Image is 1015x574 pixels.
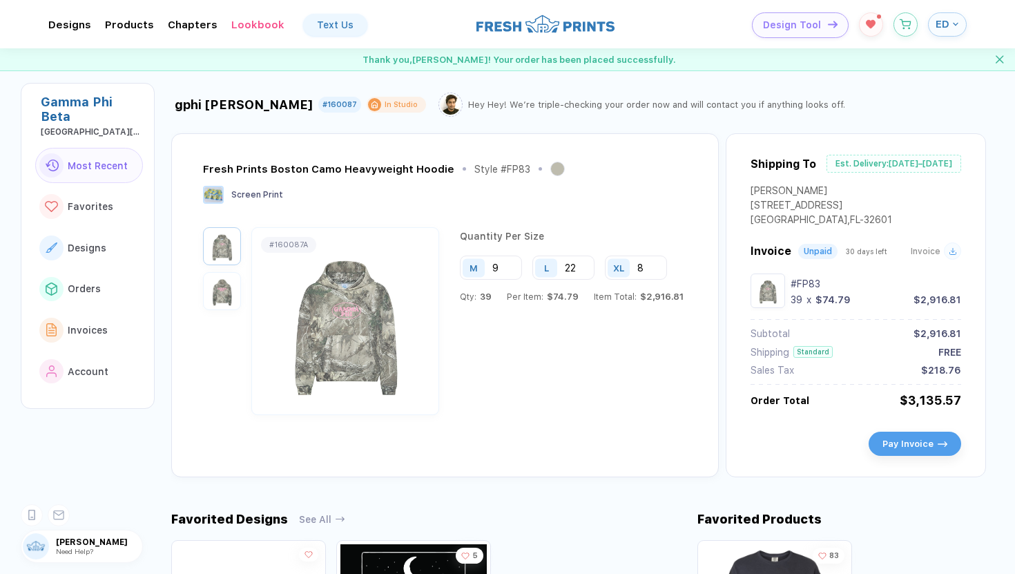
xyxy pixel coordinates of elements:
[815,294,851,305] div: $74.79
[68,283,101,294] span: Orders
[385,99,418,110] div: In Studio
[911,247,940,256] span: Invoice
[813,548,844,564] div: 83
[35,354,143,390] button: link to iconAccount
[751,395,809,406] div: Order Total
[171,512,288,526] div: Favorited Designs
[56,547,93,555] span: Need Help?
[829,551,839,560] span: 83
[846,247,887,256] span: 30 days left
[255,240,435,402] img: 30e5ec50-7cca-4d3a-bf59-71c9d796ff9f_nt_front_1757287871988.jpg
[203,163,454,175] div: Fresh Prints Boston Camo Heavyweight Hoodie
[45,201,58,213] img: link to icon
[35,189,143,224] button: link to iconFavorites
[46,242,57,253] img: link to icon
[791,294,802,305] div: 39
[105,19,154,31] div: ProductsToggle dropdown menu
[322,100,357,109] div: #160087
[23,533,49,559] img: user profile
[168,19,217,31] div: ChaptersToggle dropdown menu chapters
[869,432,961,456] button: Pay Invoiceicon
[637,291,684,302] span: $2,916.81
[921,365,961,376] div: $218.76
[938,347,961,358] div: FREE
[46,365,57,378] img: link to icon
[362,55,676,65] span: Thank you, [PERSON_NAME] ! Your order has been placed successfully.
[41,95,143,124] div: Gamma Phi Beta
[751,365,794,376] div: Sales Tax
[299,514,331,525] span: See All
[35,312,143,348] button: link to iconInvoices
[231,190,283,200] span: Screen Print
[594,291,684,302] div: Item Total:
[175,97,313,112] div: gphi [PERSON_NAME]
[68,325,108,336] span: Invoices
[441,95,461,115] img: Tariq.png
[456,548,483,564] div: 5
[752,12,849,38] button: Design Toolicon
[476,291,492,302] span: 39
[697,512,822,526] div: Favorited Products
[804,247,832,256] div: Unpaid
[468,99,845,110] div: Hey Hey! We’re triple-checking your order now and will contact you if anything looks off.
[751,347,789,358] div: Shipping
[882,439,934,449] span: Pay Invoice
[474,164,530,175] div: Style # FP83
[791,278,961,289] div: #FP83
[751,214,892,229] div: [GEOGRAPHIC_DATA] , FL - 32601
[507,291,579,302] div: Per Item:
[339,48,361,70] img: success gif
[303,14,367,36] a: Text Us
[68,160,128,171] span: Most Recent
[68,201,113,212] span: Favorites
[938,441,947,447] img: icon
[206,231,238,262] img: 30e5ec50-7cca-4d3a-bf59-71c9d796ff9f_nt_front_1757287871988.jpg
[763,19,821,31] span: Design Tool
[46,283,57,295] img: link to icon
[203,186,224,204] img: Screen Print
[41,127,143,137] div: University of Florida
[46,323,57,336] img: link to icon
[45,160,59,171] img: link to icon
[35,271,143,307] button: link to iconOrders
[805,294,813,305] div: x
[317,19,354,30] div: Text Us
[472,551,478,560] span: 5
[48,19,91,31] div: DesignsToggle dropdown menu
[35,230,143,266] button: link to iconDesigns
[231,19,284,31] div: Lookbook
[68,366,108,377] span: Account
[68,242,106,253] span: Designs
[751,328,790,339] div: Subtotal
[751,185,892,200] div: [PERSON_NAME]
[751,200,892,214] div: [STREET_ADDRESS]
[543,291,579,302] span: $74.79
[751,157,816,171] div: Shipping To
[544,262,549,273] div: L
[793,346,833,358] div: Standard
[206,276,238,307] img: 30e5ec50-7cca-4d3a-bf59-71c9d796ff9f_nt_back_1757287871990.jpg
[751,245,791,258] span: Invoice
[476,13,615,35] img: logo
[900,393,961,408] div: $3,135.57
[299,514,345,525] button: See All
[231,19,284,31] div: LookbookToggle dropdown menu chapters
[754,277,782,305] img: 30e5ec50-7cca-4d3a-bf59-71c9d796ff9f_nt_front_1757287871988.jpg
[460,291,492,302] div: Qty:
[913,328,961,339] div: $2,916.81
[913,294,961,305] div: $2,916.81
[613,262,624,273] div: XL
[826,155,961,173] div: Est. Delivery: [DATE]–[DATE]
[56,537,142,547] span: [PERSON_NAME]
[35,148,143,184] button: link to iconMost Recent
[460,231,684,256] div: Quantity Per Size
[269,240,308,249] div: # 160087A
[470,262,478,273] div: M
